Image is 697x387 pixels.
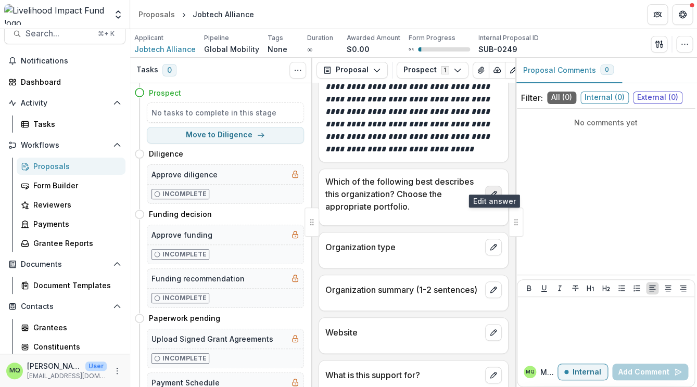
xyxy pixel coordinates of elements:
p: Tags [268,33,283,43]
div: Maica Quitain [526,369,534,375]
p: Maica Q [540,367,557,378]
button: Ordered List [630,282,643,294]
span: Internal ( 0 ) [580,92,629,104]
button: edit [485,186,502,202]
div: Dashboard [21,76,117,87]
div: Payments [33,218,117,229]
button: edit [485,367,502,383]
a: Constituents [17,338,125,355]
span: 0 [162,64,176,76]
button: View Attached Files [473,62,489,79]
span: External ( 0 ) [633,92,682,104]
h5: Upload Signed Grant Agreements [151,333,273,344]
p: Duration [307,33,333,43]
span: Workflows [21,141,109,150]
button: Open Documents [4,256,125,273]
a: Reviewers [17,196,125,213]
div: Proposals [138,9,175,20]
h5: No tasks to complete in this stage [151,107,299,118]
button: Edit as form [505,62,522,79]
p: Awarded Amount [347,33,400,43]
p: [EMAIL_ADDRESS][DOMAIN_NAME] [27,371,107,381]
a: Grantees [17,319,125,336]
p: Incomplete [162,354,207,363]
p: Website [325,326,481,339]
button: Partners [647,4,668,25]
button: Get Help [672,4,693,25]
button: Align Right [677,282,689,294]
button: Open Contacts [4,298,125,315]
span: All ( 0 ) [547,92,576,104]
button: edit [485,324,502,341]
button: Add Comment [612,364,688,380]
a: Grantee Reports [17,235,125,252]
button: Align Left [646,282,658,294]
a: Document Templates [17,277,125,294]
p: Pipeline [204,33,229,43]
div: Form Builder [33,180,117,191]
p: Incomplete [162,250,207,259]
button: Open Activity [4,95,125,111]
button: More [111,365,123,377]
a: Form Builder [17,177,125,194]
button: Proposal [316,62,388,79]
button: Strike [569,282,581,294]
h4: Paperwork pending [149,313,220,324]
p: Organization type [325,241,481,253]
button: Move to Diligence [147,127,304,144]
h5: Approve diligence [151,169,218,180]
p: 6 % [409,46,414,53]
div: Constituents [33,341,117,352]
button: Underline [538,282,550,294]
button: Search... [4,23,125,44]
a: Proposals [134,7,179,22]
a: Dashboard [4,73,125,91]
p: Filter: [521,92,543,104]
a: Proposals [17,158,125,175]
p: Incomplete [162,293,207,303]
p: Form Progress [409,33,455,43]
span: Activity [21,99,109,108]
div: Proposals [33,161,117,172]
p: None [268,44,287,55]
button: Open entity switcher [111,4,125,25]
span: Documents [21,260,109,269]
div: Tasks [33,119,117,130]
button: Heading 2 [600,282,612,294]
p: Incomplete [162,189,207,199]
p: $0.00 [347,44,370,55]
button: edit [485,239,502,255]
p: No comments yet [521,117,691,128]
div: Jobtech Alliance [193,9,254,20]
nav: breadcrumb [134,7,258,22]
div: Grantee Reports [33,238,117,249]
p: SUB-0249 [478,44,517,55]
button: Align Center [662,282,674,294]
p: ∞ [307,44,312,55]
span: Search... [26,29,92,38]
p: Global Mobility [204,44,259,55]
a: Jobtech Alliance [134,44,196,55]
div: ⌘ + K [96,28,117,40]
div: Maica Quitain [9,367,20,374]
div: Reviewers [33,199,117,210]
p: Which of the following best describes this organization? Choose the appropriate portfolio. [325,175,481,213]
span: Contacts [21,302,109,311]
div: Document Templates [33,280,117,291]
button: Italicize [553,282,566,294]
p: Applicant [134,33,163,43]
h3: Tasks [136,66,158,74]
p: What is this support for? [325,369,481,381]
img: Livelihood Impact Fund logo [4,4,107,25]
span: 0 [605,66,609,73]
button: Bold [523,282,535,294]
a: Tasks [17,115,125,133]
button: Toggle View Cancelled Tasks [289,62,306,79]
button: Internal [557,364,608,380]
button: Notifications [4,53,125,69]
button: Open Workflows [4,137,125,153]
p: Internal [573,368,601,377]
p: Organization summary (1-2 sentences) [325,283,481,296]
h4: Prospect [149,87,181,98]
